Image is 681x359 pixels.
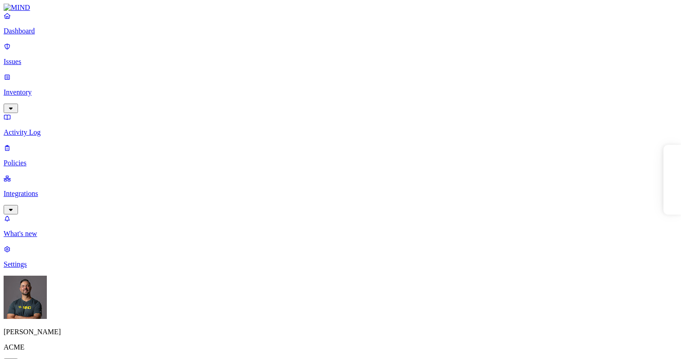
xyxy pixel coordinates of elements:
[4,190,677,198] p: Integrations
[4,58,677,66] p: Issues
[4,113,677,136] a: Activity Log
[4,4,677,12] a: MIND
[4,88,677,96] p: Inventory
[4,12,677,35] a: Dashboard
[4,128,677,136] p: Activity Log
[4,276,47,319] img: Samuel Hill
[4,27,677,35] p: Dashboard
[4,245,677,268] a: Settings
[4,343,677,351] p: ACME
[4,4,30,12] img: MIND
[4,73,677,112] a: Inventory
[4,214,677,238] a: What's new
[4,230,677,238] p: What's new
[4,42,677,66] a: Issues
[4,174,677,213] a: Integrations
[4,260,677,268] p: Settings
[4,144,677,167] a: Policies
[4,328,677,336] p: [PERSON_NAME]
[4,159,677,167] p: Policies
